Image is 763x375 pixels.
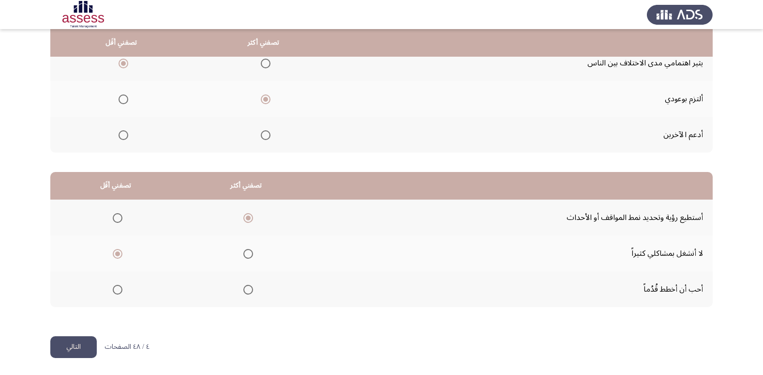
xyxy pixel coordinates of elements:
mat-radio-group: Select an option [257,126,270,143]
mat-radio-group: Select an option [115,91,128,107]
td: ألتزم بوعودي [335,81,713,117]
mat-radio-group: Select an option [109,281,122,297]
mat-radio-group: Select an option [239,281,253,297]
th: تصفني أقَل [50,29,193,57]
th: تصفني أكثر [181,172,312,200]
td: يثير اهتمامي مدى الاختلاف بين الناس [335,45,713,81]
mat-radio-group: Select an option [115,55,128,71]
mat-radio-group: Select an option [109,209,122,226]
td: لا أنشغل بمشاكلي كثيراً [312,235,713,271]
td: أستطيع رؤية وتحديد نمط المواقف أو الأحداث [312,200,713,235]
mat-radio-group: Select an option [109,245,122,262]
mat-radio-group: Select an option [239,245,253,262]
td: أحب أن أخطط قُدُماً [312,271,713,307]
mat-radio-group: Select an option [257,91,270,107]
th: تصفني أقَل [50,172,181,200]
img: Assess Talent Management logo [647,1,713,28]
mat-radio-group: Select an option [115,126,128,143]
img: Assessment logo of OCM R1 ASSESS [50,1,116,28]
p: ٤ / ٤٨ الصفحات [105,343,150,351]
button: load next page [50,336,97,358]
td: أدعم الآخرين [335,117,713,153]
th: تصفني أكثر [193,29,335,57]
mat-radio-group: Select an option [257,55,270,71]
mat-radio-group: Select an option [239,209,253,226]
